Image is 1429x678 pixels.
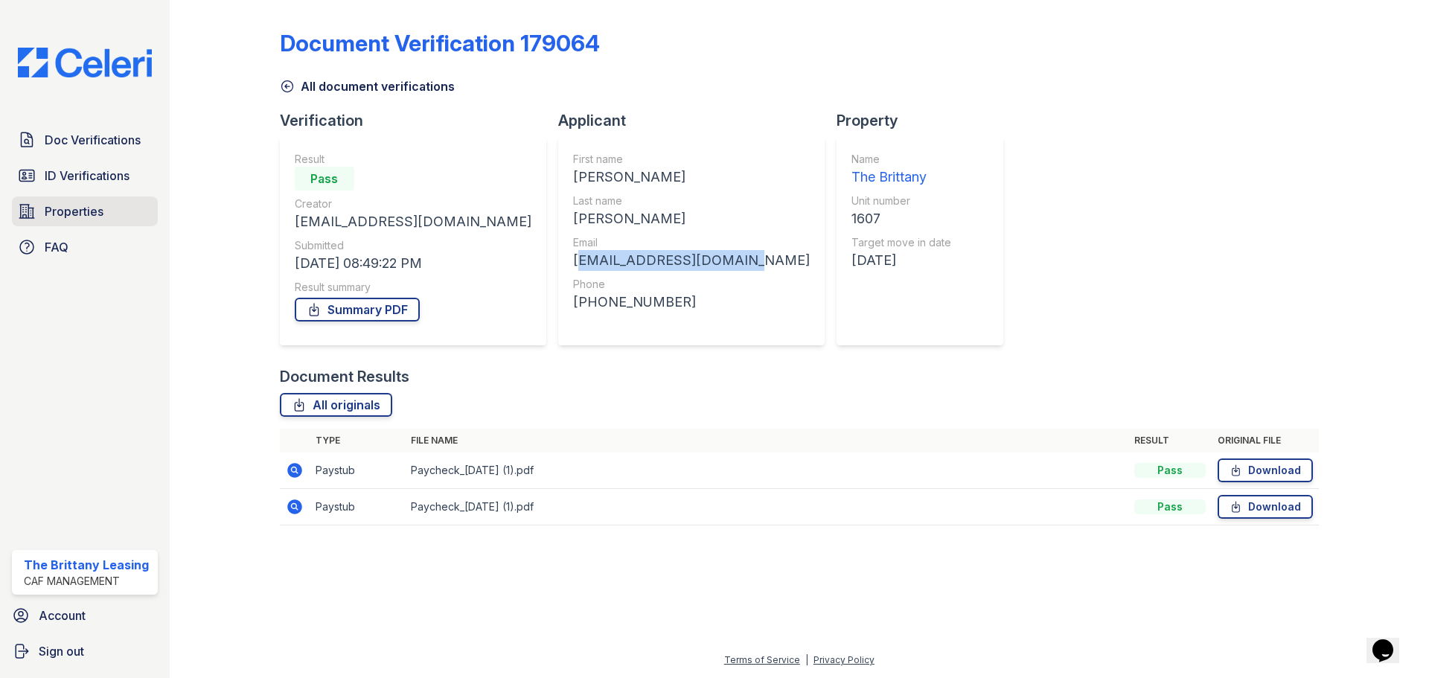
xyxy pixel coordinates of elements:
th: Original file [1212,429,1319,452]
div: [PHONE_NUMBER] [573,292,810,313]
div: Email [573,235,810,250]
iframe: chat widget [1366,618,1414,663]
div: Pass [295,167,354,191]
div: [EMAIL_ADDRESS][DOMAIN_NAME] [295,211,531,232]
div: Property [837,110,1015,131]
a: ID Verifications [12,161,158,191]
div: Pass [1134,463,1206,478]
div: [DATE] 08:49:22 PM [295,253,531,274]
span: FAQ [45,238,68,256]
div: The Brittany Leasing [24,556,149,574]
div: Result summary [295,280,531,295]
span: Account [39,607,86,624]
div: | [805,654,808,665]
div: Target move in date [851,235,951,250]
div: Last name [573,194,810,208]
div: First name [573,152,810,167]
a: Doc Verifications [12,125,158,155]
div: Result [295,152,531,167]
a: All document verifications [280,77,455,95]
div: CAF Management [24,574,149,589]
div: Applicant [558,110,837,131]
div: [EMAIL_ADDRESS][DOMAIN_NAME] [573,250,810,271]
div: Verification [280,110,558,131]
a: Properties [12,196,158,226]
a: Summary PDF [295,298,420,322]
td: Paystub [310,489,405,525]
th: Result [1128,429,1212,452]
a: FAQ [12,232,158,262]
a: Name The Brittany [851,152,951,188]
a: All originals [280,393,392,417]
div: Creator [295,196,531,211]
td: Paycheck_[DATE] (1).pdf [405,452,1128,489]
div: Unit number [851,194,951,208]
th: File name [405,429,1128,452]
div: The Brittany [851,167,951,188]
div: Phone [573,277,810,292]
div: Pass [1134,499,1206,514]
a: Account [6,601,164,630]
span: Sign out [39,642,84,660]
div: Name [851,152,951,167]
a: Sign out [6,636,164,666]
div: Document Results [280,366,409,387]
span: Doc Verifications [45,131,141,149]
td: Paystub [310,452,405,489]
a: Privacy Policy [813,654,875,665]
div: [PERSON_NAME] [573,208,810,229]
div: Submitted [295,238,531,253]
a: Download [1218,495,1313,519]
div: [DATE] [851,250,951,271]
span: ID Verifications [45,167,130,185]
div: Document Verification 179064 [280,30,600,57]
img: CE_Logo_Blue-a8612792a0a2168367f1c8372b55b34899dd931a85d93a1a3d3e32e68fde9ad4.png [6,48,164,77]
div: 1607 [851,208,951,229]
th: Type [310,429,405,452]
a: Download [1218,458,1313,482]
td: Paycheck_[DATE] (1).pdf [405,489,1128,525]
a: Terms of Service [724,654,800,665]
div: [PERSON_NAME] [573,167,810,188]
span: Properties [45,202,103,220]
